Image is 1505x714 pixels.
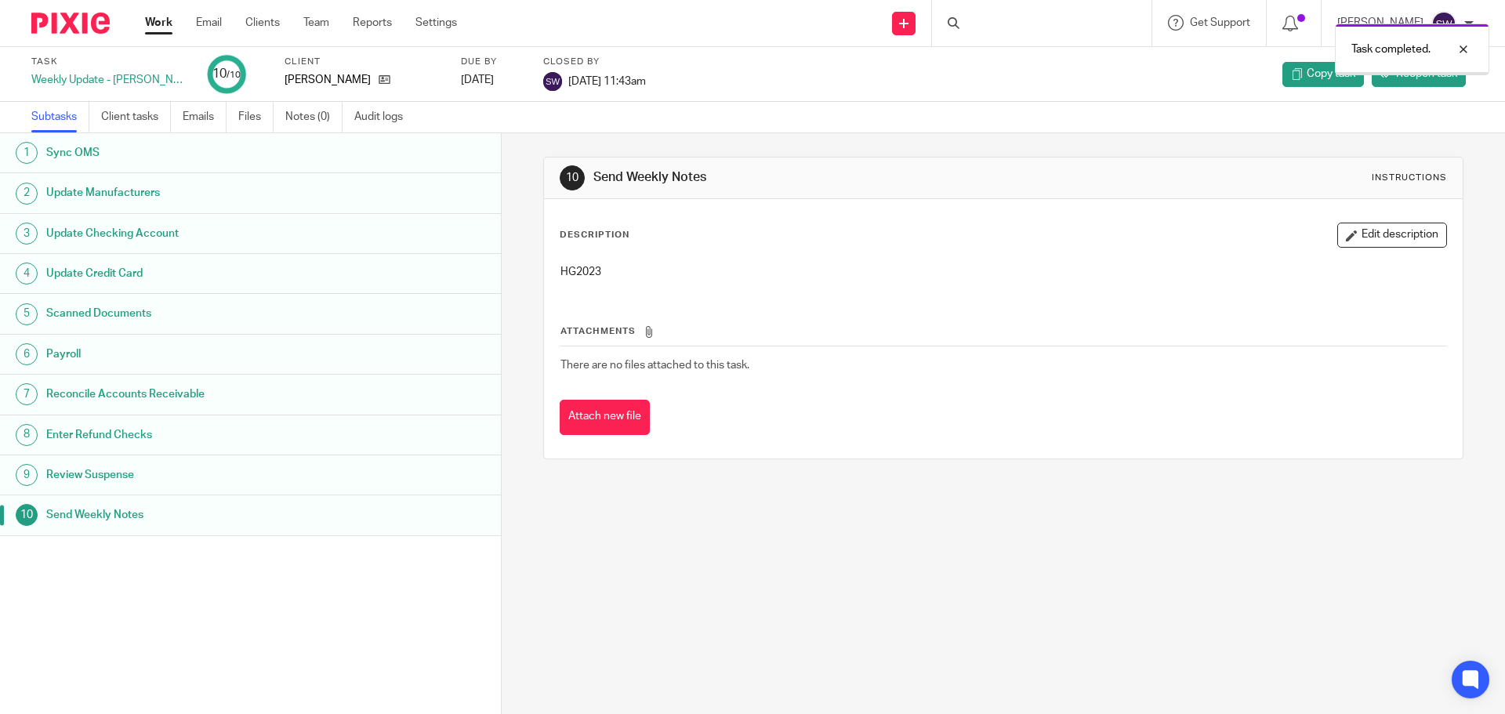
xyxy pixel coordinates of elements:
[46,181,339,205] h1: Update Manufacturers
[461,56,524,68] label: Due by
[183,102,227,132] a: Emails
[1431,11,1456,36] img: svg%3E
[285,102,343,132] a: Notes (0)
[16,383,38,405] div: 7
[245,15,280,31] a: Clients
[16,142,38,164] div: 1
[16,504,38,526] div: 10
[196,15,222,31] a: Email
[560,165,585,190] div: 10
[31,13,110,34] img: Pixie
[16,464,38,486] div: 9
[46,262,339,285] h1: Update Credit Card
[46,503,339,527] h1: Send Weekly Notes
[238,102,274,132] a: Files
[16,263,38,285] div: 4
[303,15,329,31] a: Team
[46,141,339,165] h1: Sync OMS
[543,72,562,91] img: svg%3E
[285,56,441,68] label: Client
[593,169,1037,186] h1: Send Weekly Notes
[568,75,646,86] span: [DATE] 11:43am
[31,102,89,132] a: Subtasks
[560,360,749,371] span: There are no files attached to this task.
[46,343,339,366] h1: Payroll
[145,15,172,31] a: Work
[16,343,38,365] div: 6
[285,72,371,88] p: [PERSON_NAME]
[16,424,38,446] div: 8
[46,222,339,245] h1: Update Checking Account
[354,102,415,132] a: Audit logs
[353,15,392,31] a: Reports
[101,102,171,132] a: Client tasks
[560,400,650,435] button: Attach new file
[46,423,339,447] h1: Enter Refund Checks
[46,382,339,406] h1: Reconcile Accounts Receivable
[46,463,339,487] h1: Review Suspense
[415,15,457,31] a: Settings
[16,183,38,205] div: 2
[212,65,241,83] div: 10
[16,303,38,325] div: 5
[560,327,636,335] span: Attachments
[31,56,188,68] label: Task
[1351,42,1431,57] p: Task completed.
[560,229,629,241] p: Description
[227,71,241,79] small: /10
[1372,172,1447,184] div: Instructions
[16,223,38,245] div: 3
[560,264,1445,280] p: HG2023
[543,56,646,68] label: Closed by
[1337,223,1447,248] button: Edit description
[461,72,524,88] div: [DATE]
[31,72,188,88] div: Weekly Update - [PERSON_NAME]
[46,302,339,325] h1: Scanned Documents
